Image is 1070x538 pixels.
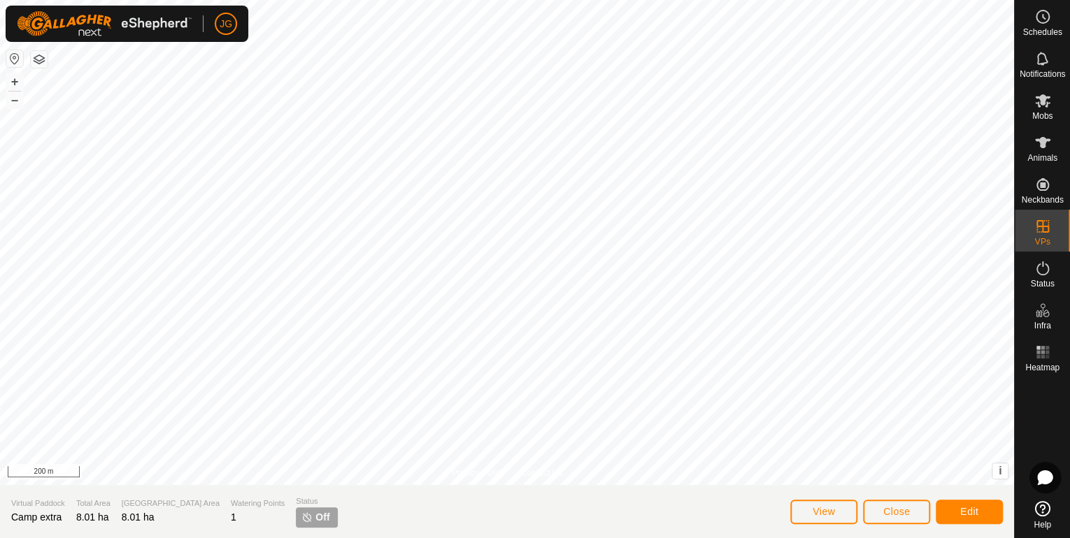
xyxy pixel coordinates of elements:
span: Off [315,510,329,525]
span: Mobs [1032,112,1053,120]
span: Total Area [76,497,110,509]
span: Status [296,495,338,507]
span: Help [1034,521,1051,529]
span: 8.01 ha [76,511,109,523]
img: turn-off [301,511,313,523]
span: 8.01 ha [122,511,155,523]
span: Edit [960,506,978,517]
span: VPs [1034,238,1050,246]
button: View [790,500,857,524]
button: + [6,73,23,90]
button: Close [863,500,930,524]
span: Watering Points [231,497,285,509]
span: Virtual Paddock [11,497,65,509]
span: Camp extra [11,511,62,523]
span: Heatmap [1025,363,1060,372]
button: i [992,463,1008,479]
button: Edit [936,500,1003,524]
button: Reset Map [6,50,23,67]
button: – [6,92,23,108]
span: Status [1030,279,1054,288]
span: Schedules [1022,28,1062,36]
img: Gallagher Logo [17,11,192,36]
a: Privacy Policy [452,467,504,479]
span: Notifications [1020,70,1065,78]
a: Help [1015,495,1070,535]
span: 1 [231,511,236,523]
span: Close [883,506,910,517]
span: [GEOGRAPHIC_DATA] Area [122,497,220,509]
span: View [813,506,835,517]
button: Map Layers [31,51,48,68]
span: Neckbands [1021,196,1063,204]
span: Animals [1027,154,1057,162]
span: JG [220,17,232,31]
a: Contact Us [521,467,562,479]
span: i [999,465,1001,477]
span: Infra [1034,321,1050,330]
